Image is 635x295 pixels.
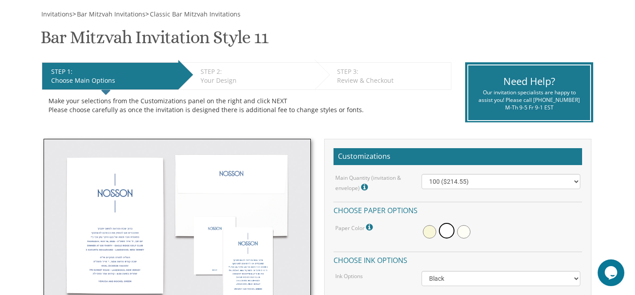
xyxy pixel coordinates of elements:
[145,10,241,18] span: >
[337,67,446,76] div: STEP 3:
[201,76,310,85] div: Your Design
[475,74,583,88] div: Need Help?
[335,174,408,193] label: Main Quantity (invitation & envelope)
[149,10,241,18] a: Classic Bar Mitzvah Invitations
[150,10,241,18] span: Classic Bar Mitzvah Invitations
[334,202,582,217] h4: Choose paper options
[51,67,174,76] div: STEP 1:
[337,76,446,85] div: Review & Checkout
[40,10,72,18] a: Invitations
[40,28,268,54] h1: Bar Mitzvah Invitation Style 11
[334,148,582,165] h2: Customizations
[77,10,145,18] span: Bar Mitzvah Invitations
[76,10,145,18] a: Bar Mitzvah Invitations
[72,10,145,18] span: >
[598,259,626,286] iframe: chat widget
[48,97,445,114] div: Make your selections from the Customizations panel on the right and click NEXT Please choose care...
[475,89,583,111] div: Our invitation specialists are happy to assist you! Please call [PHONE_NUMBER] M-Th 9-5 Fr 9-1 EST
[201,67,310,76] div: STEP 2:
[334,251,582,267] h4: Choose ink options
[335,222,375,233] label: Paper Color
[335,272,363,280] label: Ink Options
[41,10,72,18] span: Invitations
[51,76,174,85] div: Choose Main Options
